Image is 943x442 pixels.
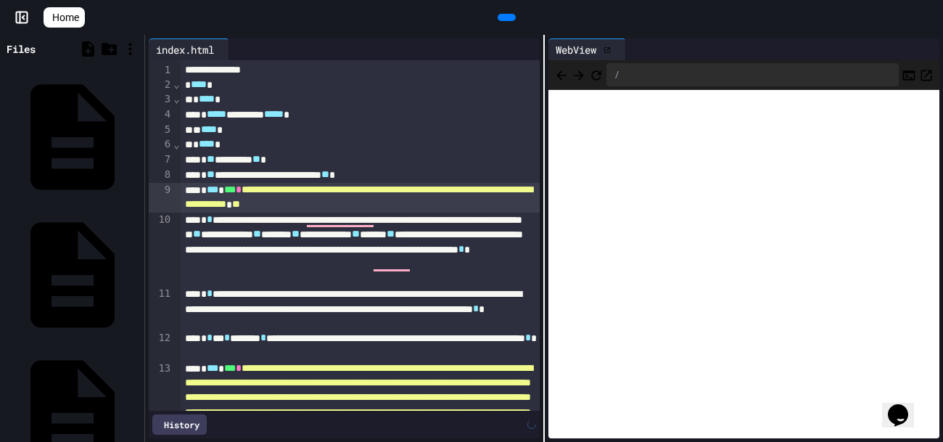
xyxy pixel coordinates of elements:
span: Forward [572,65,586,83]
div: 7 [149,152,173,168]
div: 8 [149,168,173,183]
div: WebView [548,42,604,57]
div: / [606,63,899,86]
div: 9 [149,183,173,213]
button: Refresh [589,66,604,83]
span: Home [52,10,79,25]
span: Fold line [173,78,180,90]
div: 1 [149,63,173,78]
a: Home [44,7,85,28]
div: 10 [149,213,173,287]
div: 12 [149,331,173,361]
div: 6 [149,137,173,152]
button: Open in new tab [919,66,934,83]
span: Fold line [173,139,180,150]
iframe: Web Preview [548,90,939,439]
div: WebView [548,38,626,60]
button: Console [902,66,916,83]
div: index.html [149,38,229,60]
div: index.html [149,42,221,57]
iframe: chat widget [882,384,928,427]
div: History [152,414,207,435]
div: 2 [149,78,173,93]
div: 3 [149,92,173,107]
div: Files [7,41,36,57]
div: 11 [149,287,173,331]
span: Fold line [173,93,180,105]
div: 5 [149,123,173,138]
span: Back [554,65,569,83]
div: 4 [149,107,173,123]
